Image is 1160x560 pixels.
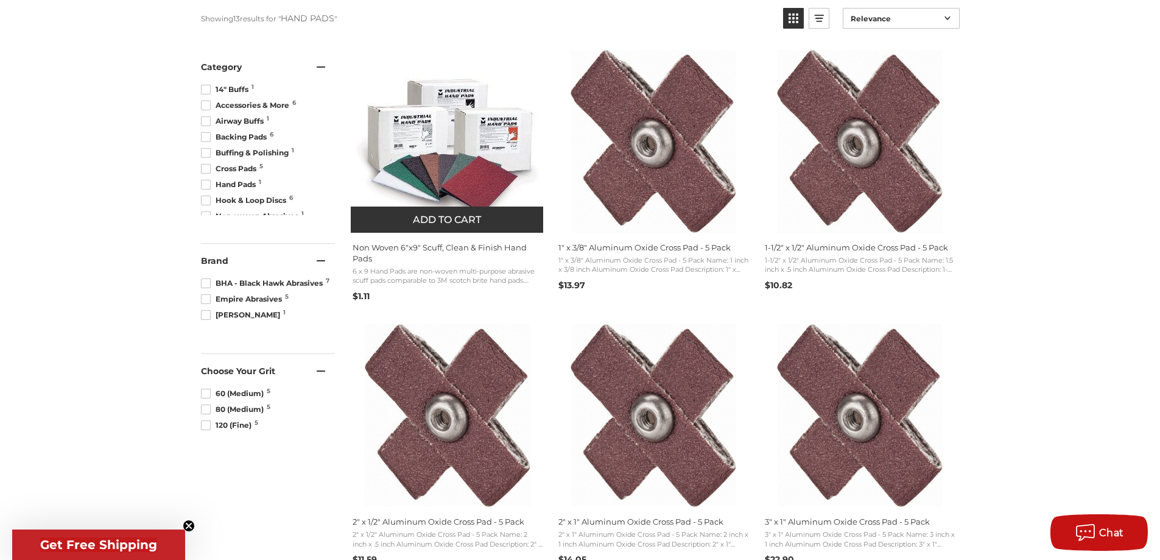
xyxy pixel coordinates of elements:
span: 5 [267,404,270,410]
span: [PERSON_NAME] [201,310,284,321]
span: Brand [201,255,228,266]
span: 6 [289,195,293,201]
span: 6 [270,132,273,138]
button: Close teaser [183,520,195,532]
span: 80 (Medium) [201,404,267,415]
a: Non Woven 6 [351,50,544,306]
button: Add to cart [351,207,543,233]
span: 1 [292,147,294,154]
span: 1" x 3/8" Aluminum Oxide Cross Pad - 5 Pack [558,242,748,253]
span: 2" x 1/2" Aluminum Oxide Cross Pad - 5 Pack Name: 2 inch x .5 inch Aluminum Oxide Cross Pad Descr... [353,530,543,549]
span: Non Woven 6"x9" Scuff, Clean & Finish Hand Pads [353,242,543,264]
span: 1-1/2" x 1/2" Aluminum Oxide Cross Pad - 5 Pack Name: 1.5 inch x .5 inch Aluminum Oxide Cross Pad... [765,256,955,275]
span: Relevance [851,14,940,23]
span: 2" x 1" Aluminum Oxide Cross Pad - 5 Pack Name: 2 inch x 1 inch Aluminum Oxide Cross Pad Descript... [558,530,748,549]
span: $10.82 [765,280,792,291]
span: 3" x 1" Aluminum Oxide Cross Pad - 5 Pack Name: 3 inch x 1 inch Aluminum Oxide Cross Pad Descript... [765,530,955,549]
div: Get Free ShippingClose teaser [12,530,185,560]
span: Hook & Loop Discs [201,195,290,206]
span: Airway Buffs [201,116,267,127]
span: Accessories & More [201,100,293,111]
span: Chat [1099,527,1124,539]
div: Showing results for " " [201,8,774,29]
span: Category [201,62,242,73]
span: 3" x 1" Aluminum Oxide Cross Pad - 5 Pack [765,516,955,527]
a: 1-1/2 [763,50,957,295]
span: 2" x 1/2" Aluminum Oxide Cross Pad - 5 Pack [353,516,543,527]
span: 1 [283,310,286,316]
span: $1.11 [353,291,370,302]
span: 14" Buffs [201,84,252,95]
span: Backing Pads [201,132,270,143]
span: 2" x 1" Aluminum Oxide Cross Pad - 5 Pack [558,516,748,527]
a: View grid mode [783,8,804,29]
span: Get Free Shipping [40,537,157,552]
a: 1 [557,50,750,295]
span: 5 [285,294,289,300]
span: 5 [267,388,270,394]
span: Cross Pads [201,163,260,174]
span: BHA - Black Hawk Abrasives [201,278,326,289]
span: 6 [292,100,296,106]
span: Non-woven Abrasives [201,211,302,222]
b: 13 [233,14,240,23]
span: 5 [259,163,263,169]
span: Empire Abrasives [201,294,286,305]
span: 60 (Medium) [201,388,267,399]
a: View list mode [809,8,829,29]
span: Choose Your Grit [201,366,275,377]
a: Sort options [843,8,960,29]
span: 1 [301,211,304,217]
span: 6 x 9 Hand Pads are non-woven multi-purpose abrasive scuff pads comparable to 3M scotch brite han... [353,267,543,286]
span: $13.97 [558,280,585,291]
span: 1-1/2" x 1/2" Aluminum Oxide Cross Pad - 5 Pack [765,242,955,253]
span: 1 [259,179,261,185]
span: Hand Pads [201,179,259,190]
span: 1" x 3/8" Aluminum Oxide Cross Pad - 5 Pack Name: 1 inch x 3/8 inch Aluminum Oxide Cross Pad Desc... [558,256,748,275]
span: 7 [326,278,329,284]
span: 120 (Fine) [201,420,255,431]
span: 5 [255,420,258,426]
span: 1 [251,84,254,90]
button: Chat [1050,514,1148,551]
span: Buffing & Polishing [201,147,292,158]
span: 1 [267,116,269,122]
